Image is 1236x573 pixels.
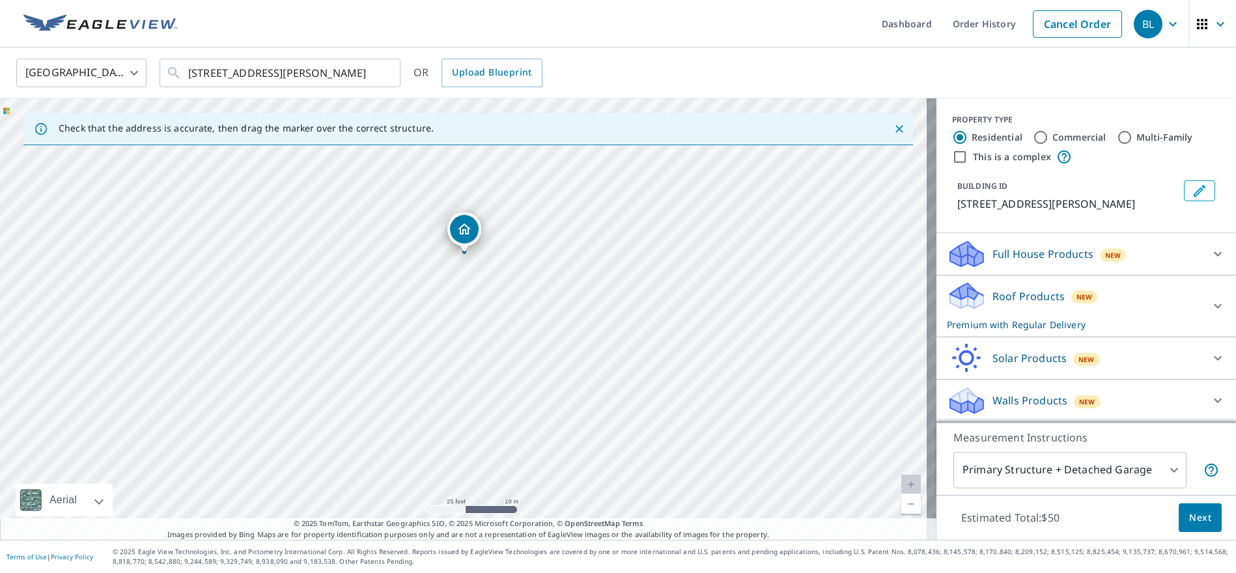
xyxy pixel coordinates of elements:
label: Residential [972,131,1022,144]
span: New [1105,250,1121,260]
p: Measurement Instructions [953,430,1219,445]
div: Aerial [16,484,113,516]
a: OpenStreetMap [565,518,619,528]
p: BUILDING ID [957,180,1007,191]
p: © 2025 Eagle View Technologies, Inc. and Pictometry International Corp. All Rights Reserved. Repo... [113,547,1229,566]
p: Walls Products [992,393,1067,408]
span: Upload Blueprint [452,64,531,81]
button: Close [891,120,908,137]
button: Next [1179,503,1222,533]
p: Full House Products [992,246,1093,262]
div: Roof ProductsNewPremium with Regular Delivery [947,281,1226,331]
div: PROPERTY TYPE [952,114,1220,126]
p: Estimated Total: $50 [951,503,1070,532]
div: Dropped pin, building 1, Residential property, 2575 Tank Rd Terry, MS 39170 [447,212,481,253]
span: Next [1189,510,1211,526]
label: Multi-Family [1136,131,1193,144]
div: Primary Structure + Detached Garage [953,452,1187,488]
label: This is a complex [973,150,1051,163]
img: EV Logo [23,14,177,34]
div: Full House ProductsNew [947,238,1226,270]
a: Terms of Use [7,552,47,561]
div: Walls ProductsNew [947,385,1226,416]
input: Search by address or latitude-longitude [188,55,374,91]
a: Current Level 20, Zoom In Disabled [901,475,921,494]
label: Commercial [1052,131,1106,144]
p: Premium with Regular Delivery [947,318,1202,331]
p: [STREET_ADDRESS][PERSON_NAME] [957,196,1179,212]
span: New [1079,397,1095,407]
div: Solar ProductsNew [947,342,1226,374]
button: Edit building 1 [1184,180,1215,201]
span: © 2025 TomTom, Earthstar Geographics SIO, © 2025 Microsoft Corporation, © [294,518,643,529]
p: | [7,553,93,561]
a: Upload Blueprint [442,59,542,87]
a: Terms [622,518,643,528]
p: Check that the address is accurate, then drag the marker over the correct structure. [59,122,434,134]
a: Cancel Order [1033,10,1122,38]
p: Solar Products [992,350,1067,366]
p: Roof Products [992,288,1065,304]
div: [GEOGRAPHIC_DATA] [16,55,147,91]
div: BL [1134,10,1162,38]
div: OR [414,59,542,87]
a: Current Level 20, Zoom Out [901,494,921,514]
span: New [1076,292,1093,302]
span: Your report will include the primary structure and a detached garage if one exists. [1203,462,1219,478]
div: Aerial [46,484,81,516]
a: Privacy Policy [51,552,93,561]
span: New [1078,354,1095,365]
